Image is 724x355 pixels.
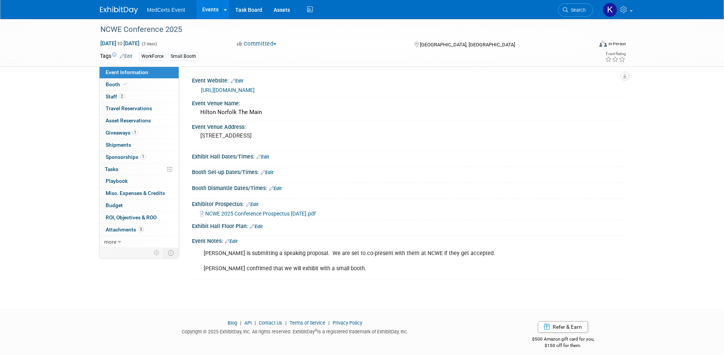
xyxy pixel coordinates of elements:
div: In-Person [608,41,626,47]
span: Misc. Expenses & Credits [106,190,165,196]
span: | [238,320,243,326]
div: Hilton Norfolk The Main [198,106,619,118]
sup: ® [315,328,317,333]
div: Event Website: [192,75,624,85]
a: Privacy Policy [333,320,362,326]
a: Edit [246,202,258,207]
a: Refer & Earn [538,321,588,333]
span: (3 days) [141,41,157,46]
a: Edit [250,224,263,229]
div: Exhibit Hall Floor Plan: [192,220,624,230]
div: WorkForce [139,52,166,60]
span: ROI, Objectives & ROO [106,214,157,220]
div: Copyright © 2025 ExhibitDay, Inc. All rights reserved. ExhibitDay is a registered trademark of Ex... [100,326,491,335]
a: Staff2 [100,91,179,103]
div: Event Format [548,40,626,51]
span: Sponsorships [106,154,146,160]
img: Kayla Haack [603,3,617,17]
a: Shipments [100,139,179,151]
div: $150 off for them. [502,342,624,349]
img: ExhibitDay [100,6,138,14]
a: Asset Reservations [100,115,179,127]
a: API [244,320,252,326]
div: [PERSON_NAME] is submitting a speaking proposal. We are set to co-present with them at NCWE if th... [198,246,541,276]
a: ROI, Objectives & ROO [100,212,179,223]
a: NCWE 2025 Conference Prospectus [DATE].pdf [200,211,316,217]
div: Small Booth [168,52,198,60]
span: Asset Reservations [106,117,151,124]
a: Tasks [100,163,179,175]
span: | [326,320,331,326]
span: Tasks [105,166,118,172]
span: Event Information [106,69,148,75]
a: Booth [100,79,179,90]
a: Edit [225,239,238,244]
span: to [116,40,124,46]
td: Toggle Event Tabs [163,248,179,258]
a: Event Information [100,67,179,78]
pre: [STREET_ADDRESS] [200,132,364,139]
a: Edit [257,154,269,160]
div: $500 Amazon gift card for you, [502,331,624,349]
span: NCWE 2025 Conference Prospectus [DATE].pdf [205,211,316,217]
a: Sponsorships1 [100,151,179,163]
span: [GEOGRAPHIC_DATA], [GEOGRAPHIC_DATA] [420,42,515,48]
span: Booth [106,81,129,87]
a: Contact Us [259,320,282,326]
span: Search [568,7,586,13]
div: Event Venue Address: [192,121,624,131]
span: 1 [140,154,146,160]
button: Committed [234,40,279,48]
span: Giveaways [106,130,138,136]
div: Exhibit Hall Dates/Times: [192,151,624,161]
span: 3 [138,227,144,232]
a: Attachments3 [100,224,179,236]
img: Format-Inperson.png [599,41,607,47]
span: [DATE] [DATE] [100,40,140,47]
span: | [284,320,288,326]
a: Edit [120,54,132,59]
div: Event Notes: [192,235,624,245]
td: Personalize Event Tab Strip [150,248,163,258]
div: Booth Dismantle Dates/Times: [192,182,624,192]
a: Giveaways1 [100,127,179,139]
div: Event Rating [605,52,626,56]
span: more [104,239,116,245]
a: Edit [261,170,273,175]
span: MedCerts Event [147,7,185,13]
a: Search [558,3,593,17]
a: Budget [100,200,179,211]
a: [URL][DOMAIN_NAME] [201,87,255,93]
td: Tags [100,52,132,61]
span: Travel Reservations [106,105,152,111]
i: Booth reservation complete [124,82,127,86]
a: Terms of Service [290,320,325,326]
span: Budget [106,202,123,208]
a: Edit [269,186,282,191]
span: Attachments [106,227,144,233]
a: Blog [228,320,237,326]
span: Staff [106,94,125,100]
div: Event Venue Name: [192,98,624,107]
span: Shipments [106,142,131,148]
a: Playbook [100,175,179,187]
div: NCWE Conference 2025 [98,23,581,36]
a: more [100,236,179,248]
a: Travel Reservations [100,103,179,114]
div: Exhibitor Prospectus: [192,198,624,208]
a: Misc. Expenses & Credits [100,187,179,199]
div: Booth Set-up Dates/Times: [192,166,624,176]
span: | [253,320,258,326]
span: 2 [119,94,125,99]
span: 1 [132,130,138,135]
a: Edit [231,78,243,84]
span: Playbook [106,178,128,184]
